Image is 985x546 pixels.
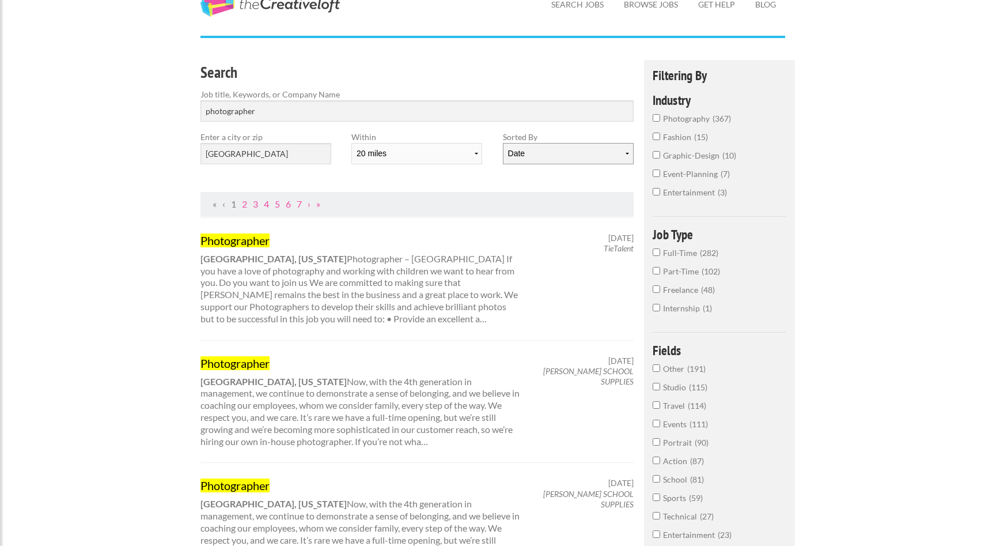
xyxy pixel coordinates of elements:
[722,150,736,160] span: 10
[653,420,660,427] input: Events111
[222,198,225,209] span: Previous Page
[608,356,634,366] span: [DATE]
[264,198,269,209] a: Page 4
[200,253,347,264] strong: [GEOGRAPHIC_DATA], [US_STATE]
[663,493,689,503] span: Sports
[653,475,660,483] input: School81
[190,356,531,448] div: Now, with the 4th generation in management, we continue to demonstrate a sense of belonging, and ...
[663,132,694,142] span: fashion
[690,475,704,484] span: 81
[694,132,708,142] span: 15
[653,457,660,464] input: Action87
[663,475,690,484] span: School
[695,438,709,447] span: 90
[351,131,482,143] label: Within
[718,530,732,540] span: 23
[687,364,706,374] span: 191
[316,198,320,209] a: Last Page, Page 41
[190,233,531,325] div: Photographer – [GEOGRAPHIC_DATA] If you have a love of photography and working with children we w...
[663,303,703,313] span: Internship
[663,266,702,276] span: Part-Time
[701,285,715,295] span: 48
[200,131,331,143] label: Enter a city or zip
[200,233,521,248] a: Photographer
[653,494,660,501] input: Sports59
[503,143,634,164] select: Sort results by
[200,234,270,247] mark: Photographer
[653,151,660,159] input: graphic-design10
[200,356,270,370] mark: Photographer
[663,187,718,197] span: entertainment
[653,69,787,82] h4: Filtering By
[543,366,634,386] em: [PERSON_NAME] SCHOOL SUPPLIES
[200,62,634,84] h3: Search
[700,248,718,258] span: 282
[663,114,713,123] span: photography
[231,198,236,209] a: Page 1
[688,401,706,411] span: 114
[653,401,660,409] input: Travel114
[200,100,634,122] input: Search
[689,493,703,503] span: 59
[653,248,660,256] input: Full-Time282
[653,170,660,177] input: event-planning7
[663,248,700,258] span: Full-Time
[663,382,689,392] span: Studio
[200,478,521,493] a: Photographer
[297,198,302,209] a: Page 7
[608,478,634,488] span: [DATE]
[663,150,722,160] span: graphic-design
[653,228,787,241] h4: Job Type
[653,438,660,446] input: Portrait90
[653,93,787,107] h4: Industry
[690,419,708,429] span: 111
[702,266,720,276] span: 102
[604,243,634,253] em: TieTalent
[653,285,660,293] input: Freelance48
[308,198,310,209] a: Next Page
[663,456,690,466] span: Action
[663,364,687,374] span: Other
[663,530,718,540] span: Entertainment
[663,285,701,295] span: Freelance
[700,511,714,521] span: 27
[653,188,660,195] input: entertainment3
[200,498,347,509] strong: [GEOGRAPHIC_DATA], [US_STATE]
[200,376,347,387] strong: [GEOGRAPHIC_DATA], [US_STATE]
[503,131,634,143] label: Sorted By
[721,169,730,179] span: 7
[200,479,270,492] mark: Photographer
[690,456,704,466] span: 87
[718,187,727,197] span: 3
[653,364,660,372] input: Other191
[663,419,690,429] span: Events
[713,114,731,123] span: 367
[275,198,280,209] a: Page 5
[653,133,660,140] input: fashion15
[653,383,660,390] input: Studio115
[689,382,707,392] span: 115
[213,198,217,209] span: First Page
[200,88,634,100] label: Job title, Keywords, or Company Name
[253,198,258,209] a: Page 3
[653,114,660,122] input: photography367
[663,401,688,411] span: Travel
[703,303,712,313] span: 1
[663,511,700,521] span: Technical
[653,512,660,519] input: Technical27
[653,344,787,357] h4: Fields
[608,233,634,243] span: [DATE]
[543,489,634,509] em: [PERSON_NAME] SCHOOL SUPPLIES
[200,356,521,371] a: Photographer
[653,267,660,274] input: Part-Time102
[663,438,695,447] span: Portrait
[653,530,660,538] input: Entertainment23
[653,304,660,311] input: Internship1
[242,198,247,209] a: Page 2
[663,169,721,179] span: event-planning
[286,198,291,209] a: Page 6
